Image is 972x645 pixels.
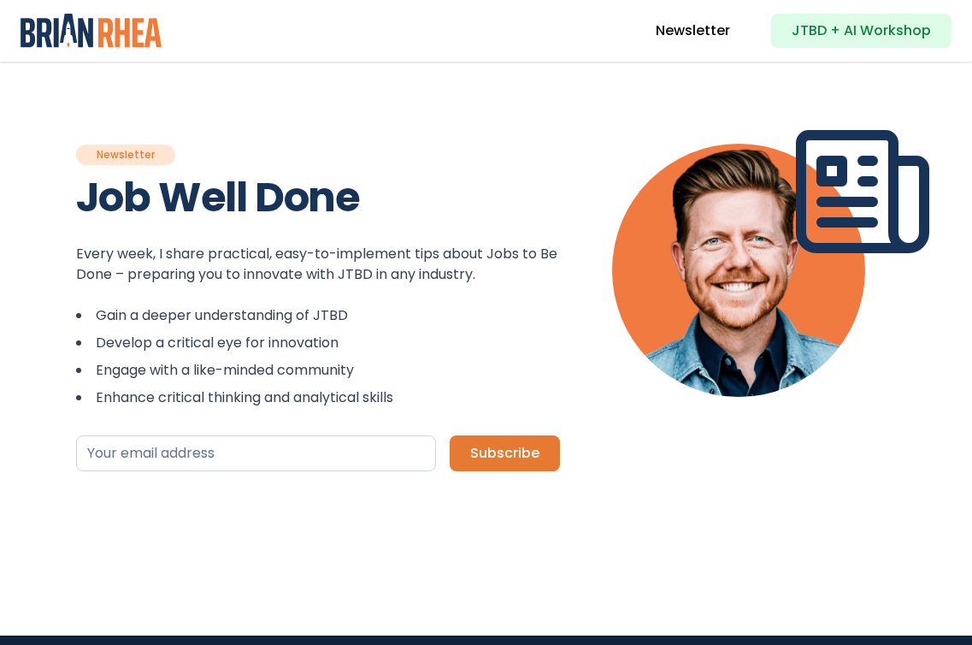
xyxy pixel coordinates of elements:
span: Subscribe [470,443,539,463]
li: Develop a critical eye for innovation [76,333,560,353]
h2: Job Well Done [76,172,560,223]
a: Newsletter [656,21,730,41]
a: JTBD + AI Workshop [771,14,951,48]
li: Enhance critical thinking and analytical skills [76,388,560,408]
span: Newsletter [76,145,175,165]
li: Engage with a like-minded community [76,360,560,381]
li: Gain a deeper understanding of JTBD [76,305,560,326]
input: Your email address [76,435,436,471]
img: Brian Rhea [21,14,162,48]
p: Every week, I share practical, easy-to-implement tips about Jobs to Be Done – preparing you to in... [76,244,560,285]
button: Subscribe [450,435,560,471]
